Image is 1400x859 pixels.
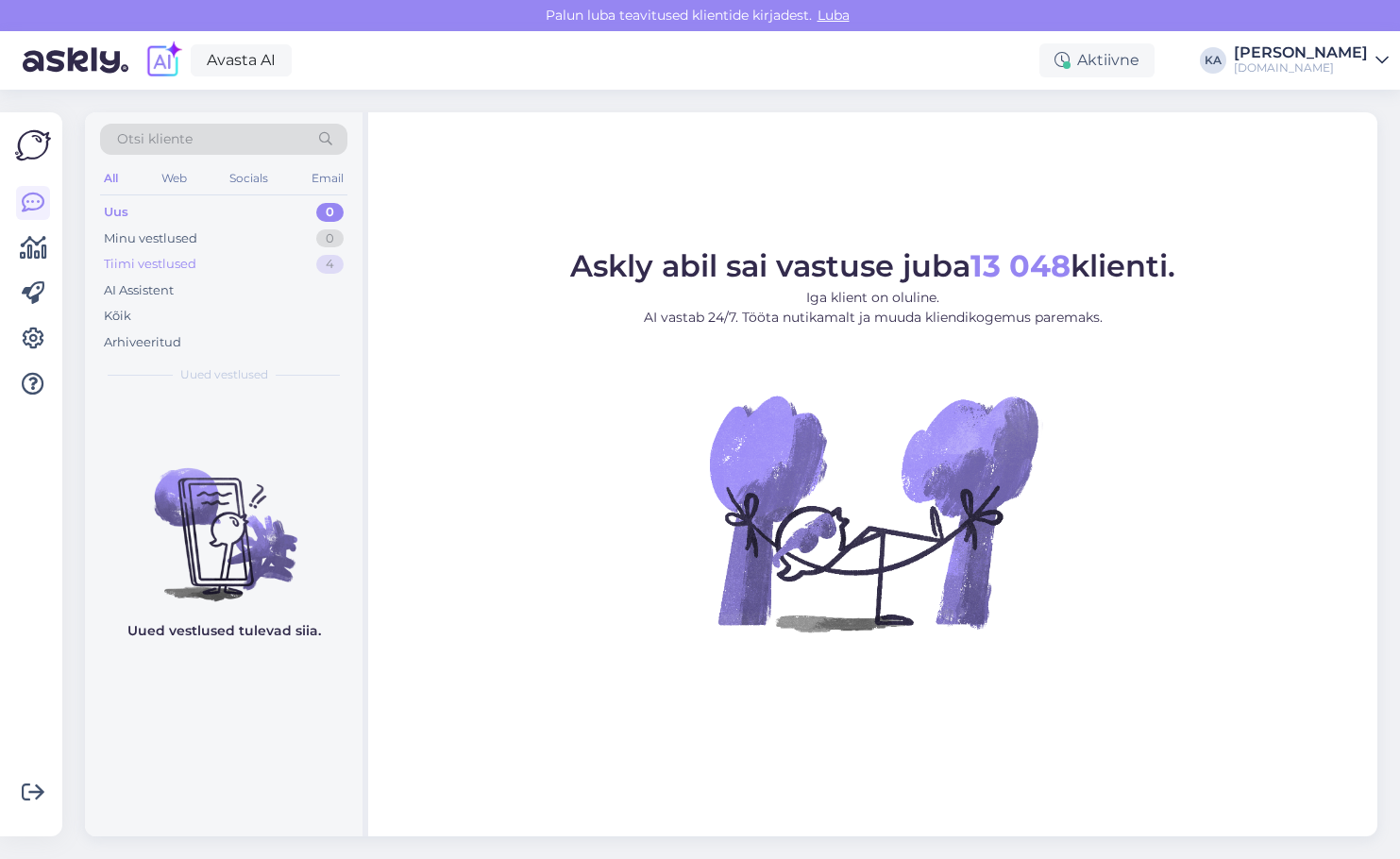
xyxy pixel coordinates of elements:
div: [DOMAIN_NAME] [1234,60,1368,76]
div: 0 [316,229,344,248]
span: Otsi kliente [117,129,193,149]
div: Uus [104,203,128,222]
img: Askly Logo [15,127,51,163]
span: Uued vestlused [180,366,268,383]
div: All [100,166,122,191]
div: Kõik [104,307,131,326]
div: 0 [316,203,344,222]
div: 4 [316,255,344,274]
div: Web [158,166,191,191]
div: Email [308,166,347,191]
p: Iga klient on oluline. AI vastab 24/7. Tööta nutikamalt ja muuda kliendikogemus paremaks. [570,288,1175,328]
a: [PERSON_NAME][DOMAIN_NAME] [1234,45,1389,76]
div: AI Assistent [104,281,174,300]
p: Uued vestlused tulevad siia. [127,621,321,641]
span: Askly abil sai vastuse juba klienti. [570,247,1175,284]
div: [PERSON_NAME] [1234,45,1368,60]
img: No Chat active [703,343,1043,682]
div: Arhiveeritud [104,333,181,352]
div: KA [1200,47,1226,74]
b: 13 048 [970,247,1071,284]
div: Aktiivne [1039,43,1155,77]
span: Luba [812,7,855,24]
img: explore-ai [143,41,183,80]
a: Avasta AI [191,44,292,76]
div: Tiimi vestlused [104,255,196,274]
div: Socials [226,166,272,191]
img: No chats [85,434,363,604]
div: Minu vestlused [104,229,197,248]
